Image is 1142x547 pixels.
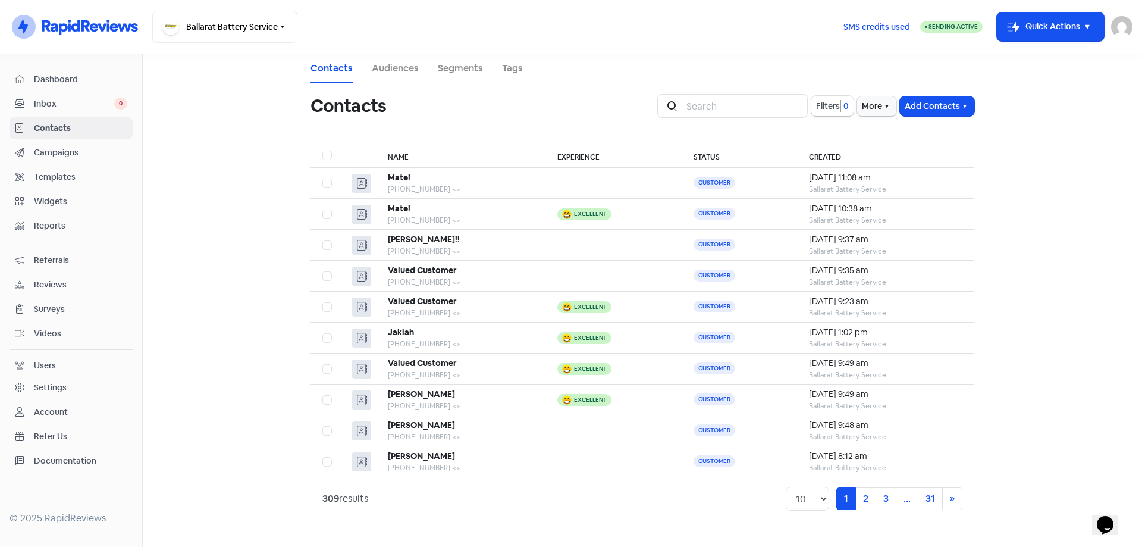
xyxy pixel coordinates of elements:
[10,215,133,237] a: Reports
[809,308,962,318] div: Ballarat Battery Service
[10,426,133,448] a: Refer Us
[34,171,127,183] span: Templates
[388,308,533,318] div: [PHONE_NUMBER] <>
[1092,499,1130,535] iframe: chat widget
[811,96,854,116] button: Filters0
[10,274,133,296] a: Reviews
[694,301,735,312] span: Customer
[876,487,896,510] a: 3
[841,100,849,112] span: 0
[694,177,735,189] span: Customer
[34,254,127,267] span: Referrals
[694,270,735,282] span: Customer
[388,203,410,214] b: Mate!
[10,323,133,345] a: Videos
[682,143,796,168] th: Status
[388,358,457,368] b: Valued Customer
[809,295,962,308] div: [DATE] 9:23 am
[694,393,735,405] span: Customer
[388,277,533,287] div: [PHONE_NUMBER] <>
[322,492,368,506] div: results
[10,401,133,423] a: Account
[388,389,455,399] b: [PERSON_NAME]
[942,487,962,510] a: Next
[928,23,978,30] span: Sending Active
[34,122,127,135] span: Contacts
[34,382,67,394] div: Settings
[694,362,735,374] span: Customer
[34,303,127,315] span: Surveys
[10,355,133,377] a: Users
[679,94,808,118] input: Search
[809,246,962,257] div: Ballarat Battery Service
[574,397,607,403] div: Excellent
[809,357,962,370] div: [DATE] 9:49 am
[809,202,962,215] div: [DATE] 10:38 am
[694,239,735,251] span: Customer
[388,234,460,245] b: [PERSON_NAME]!!
[1111,16,1132,37] img: User
[950,492,955,505] span: »
[10,450,133,472] a: Documentation
[809,339,962,349] div: Ballarat Battery Service
[34,279,127,291] span: Reviews
[896,487,918,510] a: ...
[10,93,133,115] a: Inbox 0
[545,143,682,168] th: Experience
[152,11,297,43] button: Ballarat Battery Service
[388,184,533,195] div: [PHONE_NUMBER] <>
[694,208,735,220] span: Customer
[388,401,533,411] div: [PHONE_NUMBER] <>
[809,215,962,226] div: Ballarat Battery Service
[809,233,962,246] div: [DATE] 9:37 am
[809,419,962,432] div: [DATE] 9:48 am
[34,327,127,340] span: Videos
[574,366,607,372] div: Excellent
[694,424,735,436] span: Customer
[372,61,419,76] a: Audiences
[10,249,133,271] a: Referrals
[10,117,133,139] a: Contacts
[388,246,533,257] div: [PHONE_NUMBER] <>
[34,195,127,208] span: Widgets
[809,432,962,442] div: Ballarat Battery Service
[34,430,127,443] span: Refer Us
[10,190,133,212] a: Widgets
[855,487,876,510] a: 2
[388,172,410,183] b: Mate!
[809,277,962,287] div: Ballarat Battery Service
[694,332,735,343] span: Customer
[809,184,962,195] div: Ballarat Battery Service
[388,420,455,430] b: [PERSON_NAME]
[694,455,735,467] span: Customer
[34,98,114,110] span: Inbox
[388,462,533,473] div: [PHONE_NUMBER] <>
[836,487,856,510] a: 1
[920,20,983,34] a: Sending Active
[388,265,457,276] b: Valued Customer
[388,339,533,349] div: [PHONE_NUMBER] <>
[809,401,962,411] div: Ballarat Battery Service
[809,388,962,401] div: [DATE] 9:49 am
[10,298,133,320] a: Surveys
[388,327,414,337] b: Jakiah
[388,451,455,461] b: [PERSON_NAME]
[809,171,962,184] div: [DATE] 11:08 am
[34,406,68,418] div: Account
[310,61,353,76] a: Contacts
[388,432,533,442] div: [PHONE_NUMBER] <>
[809,370,962,380] div: Ballarat Battery Service
[376,143,545,168] th: Name
[574,335,607,341] div: Excellent
[502,61,523,76] a: Tags
[34,146,127,159] span: Campaigns
[809,326,962,339] div: [DATE] 1:02 pm
[310,87,386,125] h1: Contacts
[388,370,533,380] div: [PHONE_NUMBER] <>
[816,100,840,112] span: Filters
[574,211,607,217] div: Excellent
[114,98,127,110] span: 0
[10,68,133,90] a: Dashboard
[809,462,962,473] div: Ballarat Battery Service
[34,73,127,86] span: Dashboard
